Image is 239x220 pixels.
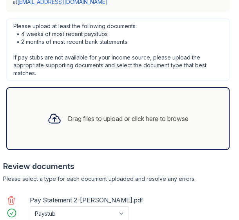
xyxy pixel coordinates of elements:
[30,194,145,206] div: Pay Statement 2-[PERSON_NAME].pdf
[3,175,233,183] div: Please select a type for each document uploaded and resolve any errors.
[68,114,188,123] div: Drag files to upload or click here to browse
[3,161,233,172] div: Review documents
[6,18,230,81] div: Please upload at least the following documents: • 4 weeks of most recent paystubs • 2 months of m...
